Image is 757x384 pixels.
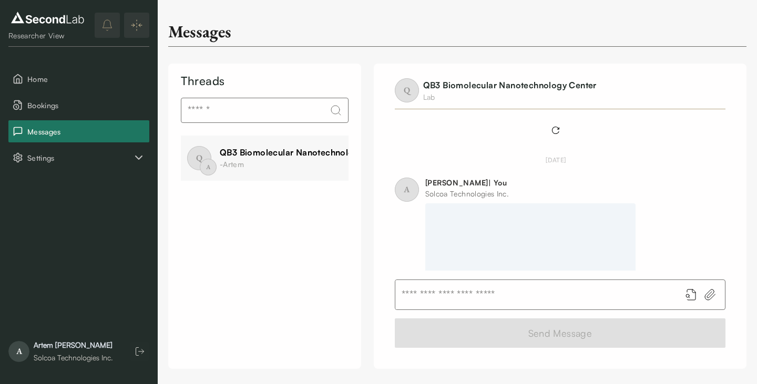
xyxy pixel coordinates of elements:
[34,352,113,363] div: Solcoa Technologies Inc.
[130,342,149,361] button: Log out
[220,146,393,159] div: QB3 Biomolecular Nanotechnology Center
[423,80,597,90] a: QB3 Biomolecular Nanotechnology Center
[395,78,419,102] span: Q
[187,146,211,170] span: Q
[95,13,120,38] button: notifications
[8,120,149,142] button: Messages
[8,341,29,362] span: A
[27,74,145,85] span: Home
[395,178,419,202] span: A
[425,188,636,199] div: Solcoa Technologies Inc.
[168,21,231,42] div: Messages
[34,340,113,350] div: Artem [PERSON_NAME]
[220,159,272,170] div: -Artem
[8,147,149,169] button: Settings
[124,13,149,38] button: Expand/Collapse sidebar
[27,126,145,137] span: Messages
[8,9,87,26] img: logo
[27,152,132,163] span: Settings
[8,94,149,116] button: Bookings
[200,159,217,175] span: A
[425,178,636,188] div: [PERSON_NAME] | You
[8,68,149,90] button: Home
[395,155,717,165] div: [DATE]
[181,72,349,89] div: Threads
[685,288,698,301] button: Add booking
[8,30,87,41] div: Researcher View
[8,147,149,169] div: Settings sub items
[27,100,145,111] span: Bookings
[423,91,597,102] div: Lab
